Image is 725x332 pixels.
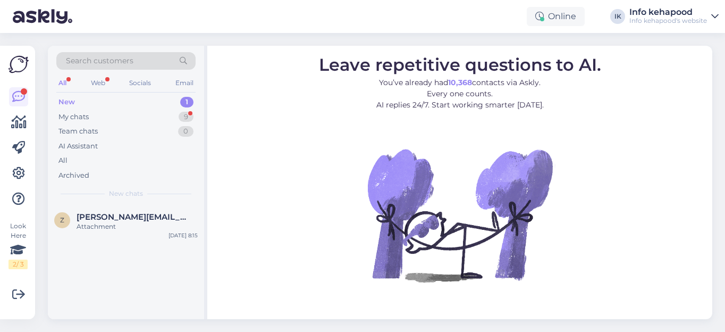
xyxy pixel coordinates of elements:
div: 1 [180,97,193,107]
div: All [56,76,69,90]
span: Leave repetitive questions to AI. [319,54,601,75]
div: Online [527,7,585,26]
div: Info kehapood [629,8,707,16]
div: AI Assistant [58,141,98,152]
p: You’ve already had contacts via Askly. Every one counts. AI replies 24/7. Start working smarter [... [319,77,601,111]
div: New [58,97,75,107]
div: 9 [179,112,193,122]
div: IK [610,9,625,24]
img: Askly Logo [9,54,29,74]
img: No Chat active [364,119,555,311]
div: 0 [178,126,193,137]
a: Info kehapoodInfo kehapood's website [629,8,719,25]
div: Info kehapood's website [629,16,707,25]
div: Web [89,76,107,90]
span: New chats [109,189,143,198]
div: Archived [58,170,89,181]
div: Socials [127,76,153,90]
div: All [58,155,68,166]
span: z [60,216,64,224]
div: [DATE] 8:15 [168,231,198,239]
span: Search customers [66,55,133,67]
div: My chats [58,112,89,122]
div: Team chats [58,126,98,137]
div: Look Here [9,221,28,269]
div: Attachment [77,222,198,231]
span: zhanna@avaster.ee [77,212,187,222]
b: 10,368 [448,78,472,87]
div: 2 / 3 [9,260,28,269]
div: Email [173,76,196,90]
